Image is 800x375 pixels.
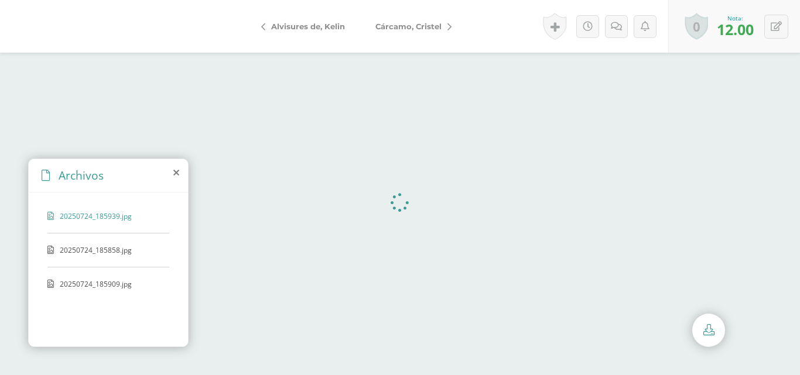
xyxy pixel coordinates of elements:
span: Alvisures de, Kelin [271,22,345,31]
span: 20250724_185858.jpg [60,245,156,255]
span: Archivos [59,167,104,183]
span: Cárcamo, Cristel [375,22,442,31]
a: Cárcamo, Cristel [360,12,461,40]
span: 12.00 [717,19,754,39]
div: Nota: [717,14,754,22]
span: 20250724_185939.jpg [60,211,156,221]
a: Alvisures de, Kelin [252,12,360,40]
a: 0 [685,13,708,40]
i: close [173,168,179,177]
span: 20250724_185909.jpg [60,279,156,289]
